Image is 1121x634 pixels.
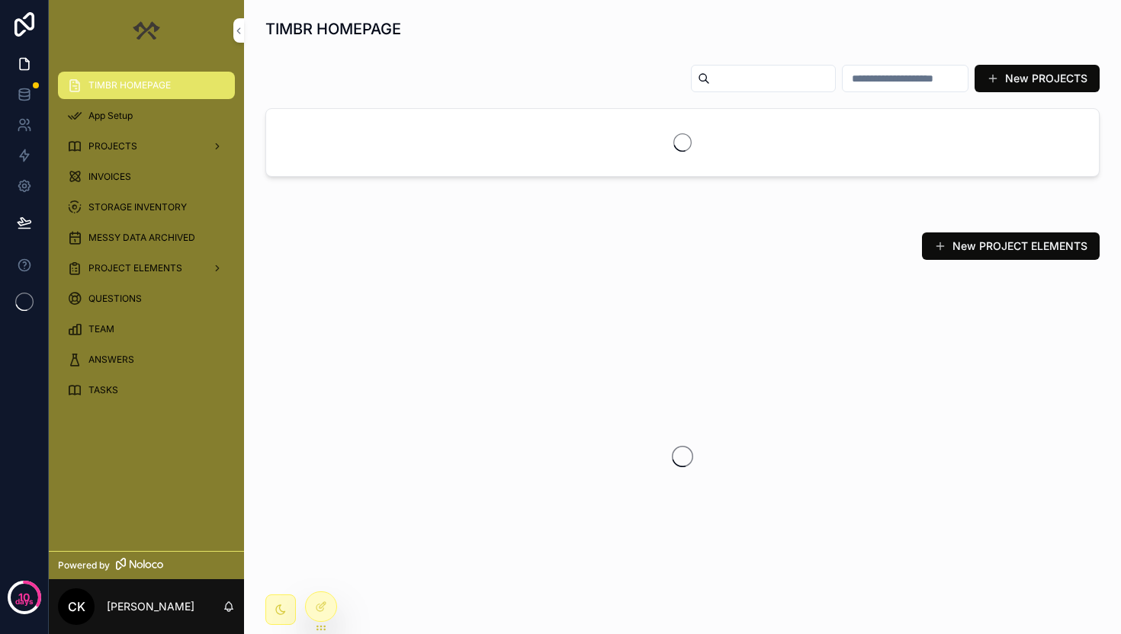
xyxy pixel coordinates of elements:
[130,18,162,43] img: App logo
[58,194,235,221] a: STORAGE INVENTORY
[58,559,110,572] span: Powered by
[58,163,235,191] a: INVOICES
[88,201,187,213] span: STORAGE INVENTORY
[58,224,235,251] a: MESSY DATA ARCHIVED
[58,133,235,160] a: PROJECTS
[58,255,235,282] a: PROJECT ELEMENTS
[107,599,194,614] p: [PERSON_NAME]
[49,61,244,424] div: scrollable content
[88,354,134,366] span: ANSWERS
[58,285,235,312] a: QUESTIONS
[88,232,195,244] span: MESSY DATA ARCHIVED
[15,596,34,608] p: days
[49,551,244,579] a: Powered by
[88,110,133,122] span: App Setup
[58,315,235,343] a: TEAM
[88,171,131,183] span: INVOICES
[265,18,401,40] h1: TIMBR HOMEPAGE
[58,72,235,99] a: TIMBR HOMEPAGE
[58,346,235,373] a: ANSWERS
[88,293,142,305] span: QUESTIONS
[58,102,235,130] a: App Setup
[58,376,235,404] a: TASKS
[88,384,118,396] span: TASKS
[68,597,85,616] span: CK
[88,140,137,152] span: PROJECTS
[88,323,114,335] span: TEAM
[18,590,30,605] p: 10
[88,262,182,274] span: PROJECT ELEMENTS
[88,79,171,91] span: TIMBR HOMEPAGE
[975,65,1100,92] button: New PROJECTS
[922,232,1100,260] button: New PROJECT ELEMENTS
